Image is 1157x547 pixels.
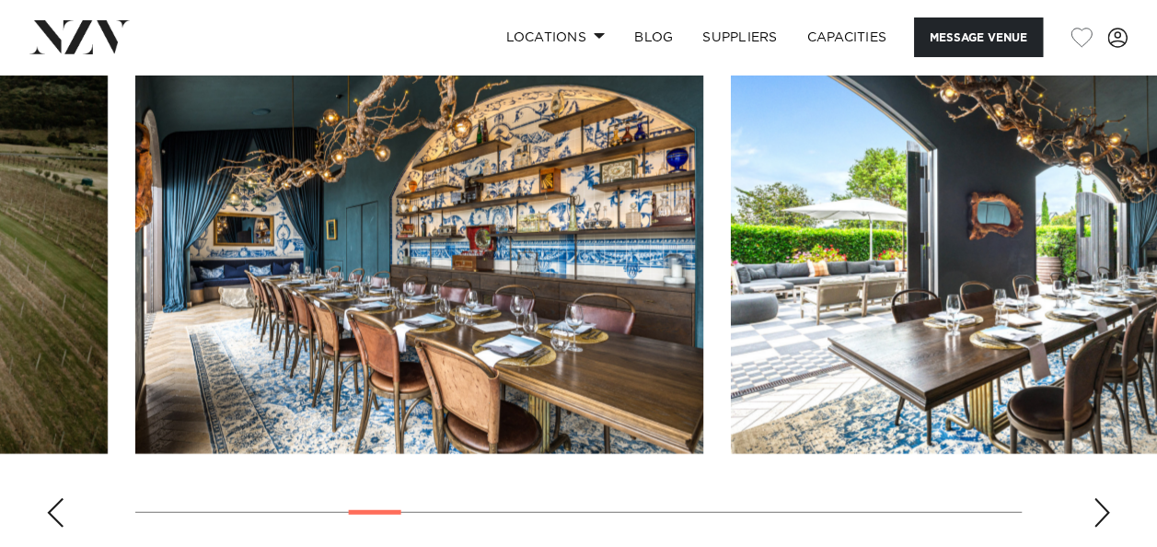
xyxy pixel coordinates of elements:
[688,17,792,57] a: SUPPLIERS
[491,17,619,57] a: Locations
[793,17,902,57] a: Capacities
[914,17,1043,57] button: Message Venue
[29,20,130,53] img: nzv-logo.png
[619,17,688,57] a: BLOG
[135,37,703,454] swiper-slide: 7 / 25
